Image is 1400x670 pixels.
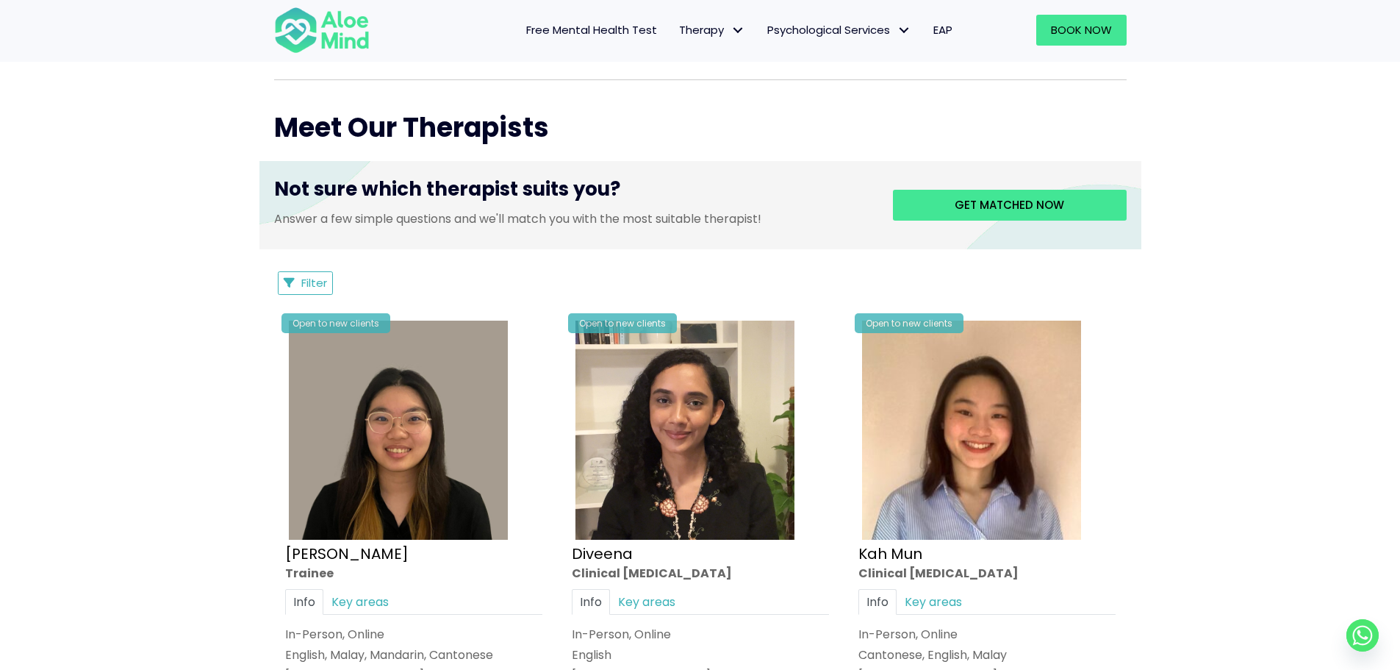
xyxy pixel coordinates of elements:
span: Filter [301,275,327,291]
button: Filter Listings [278,271,334,295]
div: In-Person, Online [572,626,829,643]
a: Key areas [897,589,970,615]
div: In-Person, Online [285,626,542,643]
a: Free Mental Health Test [515,15,668,46]
p: Cantonese, English, Malay [858,646,1116,663]
a: Key areas [610,589,683,615]
a: Kah Mun [858,543,922,563]
a: Diveena [572,543,633,563]
span: Psychological Services: submenu [894,20,915,41]
p: Answer a few simple questions and we'll match you with the most suitable therapist! [274,210,871,227]
a: Key areas [323,589,397,615]
a: Whatsapp [1346,619,1379,652]
a: Psychological ServicesPsychological Services: submenu [756,15,922,46]
a: Info [858,589,897,615]
img: IMG_1660 – Diveena Nair [575,321,794,540]
a: Info [285,589,323,615]
a: Book Now [1036,15,1127,46]
img: Aloe mind Logo [274,6,370,54]
a: Info [572,589,610,615]
span: Therapy [679,22,745,38]
div: Trainee [285,564,542,581]
span: EAP [933,22,952,38]
span: Free Mental Health Test [526,22,657,38]
a: TherapyTherapy: submenu [668,15,756,46]
img: Profile – Xin Yi [289,321,508,540]
img: Kah Mun-profile-crop-300×300 [862,321,1081,540]
p: English, Malay, Mandarin, Cantonese [285,646,542,663]
div: Open to new clients [568,313,677,333]
div: Open to new clients [281,313,390,333]
div: Open to new clients [855,313,963,333]
div: Clinical [MEDICAL_DATA] [858,564,1116,581]
h3: Not sure which therapist suits you? [274,176,871,210]
span: Psychological Services [767,22,911,38]
span: Get matched now [955,197,1064,213]
a: [PERSON_NAME] [285,543,409,563]
a: EAP [922,15,963,46]
span: Therapy: submenu [728,20,749,41]
div: In-Person, Online [858,626,1116,643]
span: Meet Our Therapists [274,109,549,146]
a: Get matched now [893,190,1127,221]
div: Clinical [MEDICAL_DATA] [572,564,829,581]
span: Book Now [1051,22,1112,38]
p: English [572,646,829,663]
nav: Menu [389,15,963,46]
